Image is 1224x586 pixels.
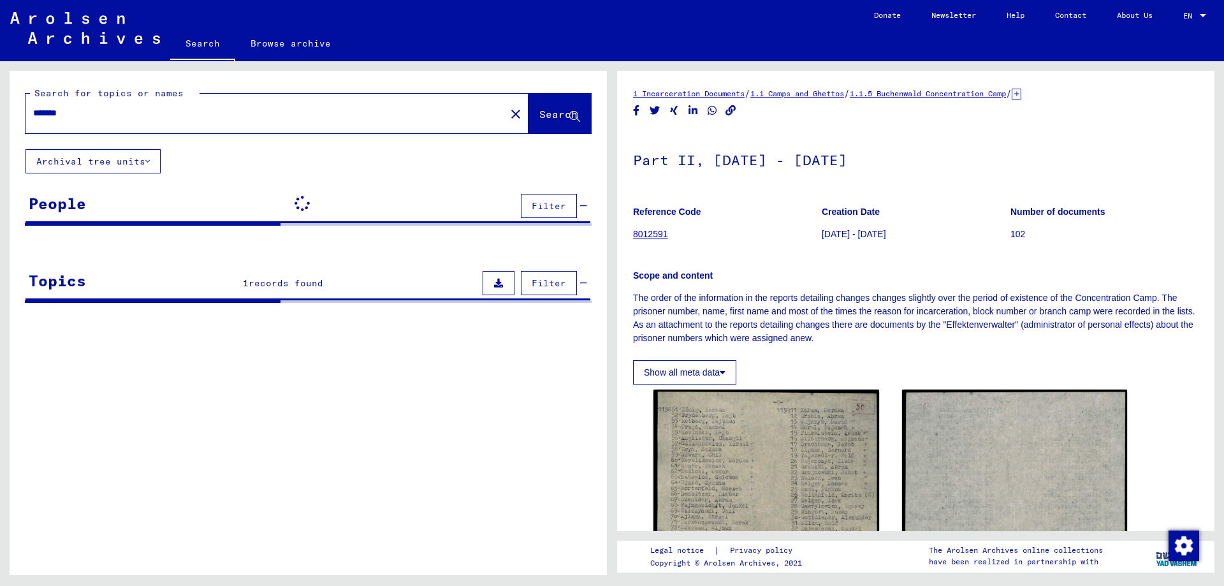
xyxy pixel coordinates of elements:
[249,277,323,289] span: records found
[650,544,714,557] a: Legal notice
[1183,11,1197,20] span: EN
[532,277,566,289] span: Filter
[724,103,738,119] button: Copy link
[170,28,235,61] a: Search
[633,360,736,385] button: Show all meta data
[29,192,86,215] div: People
[539,108,578,121] span: Search
[633,131,1198,187] h1: Part II, [DATE] - [DATE]
[243,277,249,289] span: 1
[633,270,713,281] b: Scope and content
[633,89,745,98] a: 1 Incarceration Documents
[1153,540,1201,572] img: yv_logo.png
[25,149,161,173] button: Archival tree units
[929,545,1103,556] p: The Arolsen Archives online collections
[706,103,719,119] button: Share on WhatsApp
[1010,228,1198,241] p: 102
[850,89,1006,98] a: 1.1.5 Buchenwald Concentration Camp
[844,87,850,99] span: /
[687,103,700,119] button: Share on LinkedIn
[650,557,808,569] p: Copyright © Arolsen Archives, 2021
[822,228,1010,241] p: [DATE] - [DATE]
[648,103,662,119] button: Share on Twitter
[745,87,750,99] span: /
[34,87,184,99] mat-label: Search for topics or names
[720,544,808,557] a: Privacy policy
[235,28,346,59] a: Browse archive
[1010,207,1105,217] b: Number of documents
[528,94,591,133] button: Search
[633,207,701,217] b: Reference Code
[503,101,528,126] button: Clear
[29,269,86,292] div: Topics
[633,291,1198,345] p: The order of the information in the reports detailing changes changes slightly over the period of...
[532,200,566,212] span: Filter
[1169,531,1199,561] img: Change consent
[650,544,808,557] div: |
[10,12,160,44] img: Arolsen_neg.svg
[750,89,844,98] a: 1.1 Camps and Ghettos
[521,271,577,295] button: Filter
[508,106,523,122] mat-icon: close
[822,207,880,217] b: Creation Date
[630,103,643,119] button: Share on Facebook
[1006,87,1012,99] span: /
[633,229,668,239] a: 8012591
[521,194,577,218] button: Filter
[667,103,681,119] button: Share on Xing
[929,556,1103,568] p: have been realized in partnership with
